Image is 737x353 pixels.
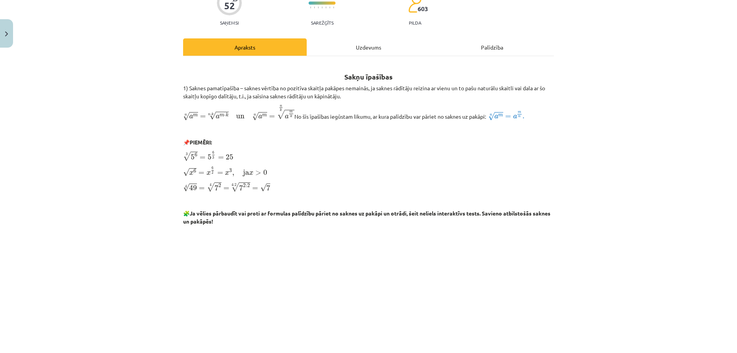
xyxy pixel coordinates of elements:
[290,115,292,118] span: k
[409,20,421,25] p: pilda
[183,112,189,120] span: √
[488,112,494,120] span: √
[494,115,498,119] span: a
[183,152,191,161] span: √
[190,139,212,146] b: PIEMĒRI:
[189,115,193,119] span: a
[307,38,430,56] div: Uzdevums
[239,185,243,191] span: 7
[249,171,253,175] span: x
[208,154,212,160] span: 5
[215,185,218,191] span: 7
[220,114,224,117] span: m
[210,112,216,120] span: √
[224,0,235,11] div: 52
[252,112,258,120] span: √
[243,170,249,177] span: ja
[183,105,554,121] p: No šīs īpašības iegūstam likumu, ar kura palīdzību var pāriet no saknes uz pakāpi:
[212,151,214,154] span: 6
[418,5,428,12] span: 603
[226,113,228,117] span: k
[200,115,206,118] span: =
[226,154,233,160] span: 25
[430,38,554,56] div: Palīdzība
[193,114,198,117] span: m
[513,115,517,119] span: a
[333,7,334,8] img: icon-short-line-57e1e144782c952c97e751825c79c345078a6d821885a25fce030b3d8c18986b.svg
[223,187,229,190] span: =
[217,172,223,175] span: =
[224,115,226,116] span: ⋅
[183,209,554,225] p: 🧩
[255,171,261,175] span: >
[518,111,521,113] span: m
[212,166,213,169] span: 6
[183,184,189,192] span: √
[232,172,234,176] span: ,
[207,171,211,175] span: x
[260,184,266,192] span: √
[5,31,8,36] img: icon-close-lesson-0947bae3869378f0d4975bcd49f059093ad1ed9edebbc8119c70593378902aed.svg
[207,182,215,192] span: √
[280,105,282,107] span: n
[522,116,524,119] span: .
[243,184,246,187] span: 2
[518,116,521,118] span: n
[311,20,334,25] p: Sarežģīts
[189,185,197,191] span: 49
[225,171,229,175] span: x
[252,187,258,190] span: =
[183,84,554,100] p: 1) Saknes pamatīpašība – saknes vērtība no pozitīva skaitļa pakāpes nemainās, ja saknes rādītāju ...
[236,115,245,119] span: un
[183,168,189,176] span: √
[326,7,326,8] img: icon-short-line-57e1e144782c952c97e751825c79c345078a6d821885a25fce030b3d8c18986b.svg
[247,184,250,187] span: 2
[329,7,330,8] img: icon-short-line-57e1e144782c952c97e751825c79c345078a6d821885a25fce030b3d8c18986b.svg
[218,184,221,187] span: 2
[262,114,267,117] span: m
[231,182,239,192] span: √
[189,171,193,175] span: x
[310,7,311,8] img: icon-short-line-57e1e144782c952c97e751825c79c345078a6d821885a25fce030b3d8c18986b.svg
[280,109,282,112] span: k
[216,115,220,119] span: a
[183,210,550,225] b: Ja vēlies pārbaudīt vai proti ar formulas palīdzību pāriet no saknes uz pakāpi un otrādi, šeit ne...
[229,169,232,172] span: 3
[217,20,242,25] p: Saņemsi
[314,7,315,8] img: icon-short-line-57e1e144782c952c97e751825c79c345078a6d821885a25fce030b3d8c18986b.svg
[505,115,511,118] span: =
[258,115,262,119] span: a
[277,110,285,119] span: √
[198,172,204,175] span: =
[263,170,267,175] span: 0
[266,185,270,191] span: 7
[246,185,247,187] span: :
[183,138,554,146] p: 📌
[212,156,214,159] span: 3
[199,187,205,190] span: =
[183,38,307,56] div: Apraksts
[318,7,319,8] img: icon-short-line-57e1e144782c952c97e751825c79c345078a6d821885a25fce030b3d8c18986b.svg
[289,111,293,113] span: m
[344,72,393,81] b: Sakņu īpašības
[195,153,197,157] span: 6
[191,154,195,160] span: 5
[269,115,275,118] span: =
[498,114,503,117] span: m
[200,156,205,159] span: =
[218,156,224,159] span: =
[212,171,213,174] span: 2
[193,169,196,173] span: 6
[208,114,210,116] span: n
[285,115,289,119] span: a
